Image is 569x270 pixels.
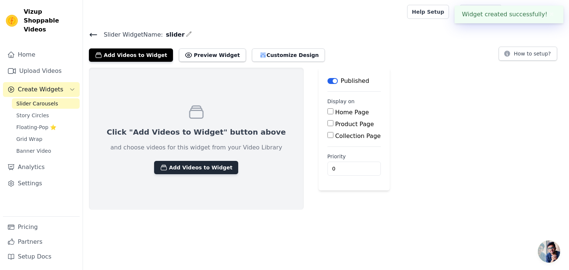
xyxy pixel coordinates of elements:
[335,121,374,128] label: Product Page
[16,112,49,119] span: Story Circles
[3,249,80,264] a: Setup Docs
[98,30,163,39] span: Slider Widget Name:
[3,82,80,97] button: Create Widgets
[16,147,51,155] span: Banner Video
[18,85,63,94] span: Create Widgets
[455,6,563,23] div: Widget created successfully!
[107,127,286,137] p: Click "Add Videos to Widget" button above
[24,7,77,34] span: Vizup Shoppable Videos
[459,5,502,19] a: Book Demo
[407,5,449,19] a: Help Setup
[110,143,282,152] p: and choose videos for this widget from your Video Library
[538,240,560,263] div: Open chat
[3,176,80,191] a: Settings
[12,134,80,144] a: Grid Wrap
[3,220,80,234] a: Pricing
[89,48,173,62] button: Add Videos to Widget
[186,30,192,40] div: Edit Name
[179,48,246,62] button: Preview Widget
[16,135,42,143] span: Grid Wrap
[499,47,557,61] button: How to setup?
[3,160,80,175] a: Analytics
[154,161,238,174] button: Add Videos to Widget
[508,5,563,18] button: N Nosward store
[3,234,80,249] a: Partners
[252,48,325,62] button: Customize Design
[335,132,381,139] label: Collection Page
[548,10,556,19] button: Close
[12,122,80,132] a: Floating-Pop ⭐
[6,15,18,27] img: Vizup
[16,100,58,107] span: Slider Carousels
[327,98,355,105] legend: Display on
[12,98,80,109] a: Slider Carousels
[12,146,80,156] a: Banner Video
[520,5,563,18] p: Nosward store
[341,77,369,85] p: Published
[12,110,80,121] a: Story Circles
[499,52,557,59] a: How to setup?
[3,64,80,78] a: Upload Videos
[3,47,80,62] a: Home
[16,124,56,131] span: Floating-Pop ⭐
[163,30,185,39] span: slider
[335,109,369,116] label: Home Page
[327,153,381,160] label: Priority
